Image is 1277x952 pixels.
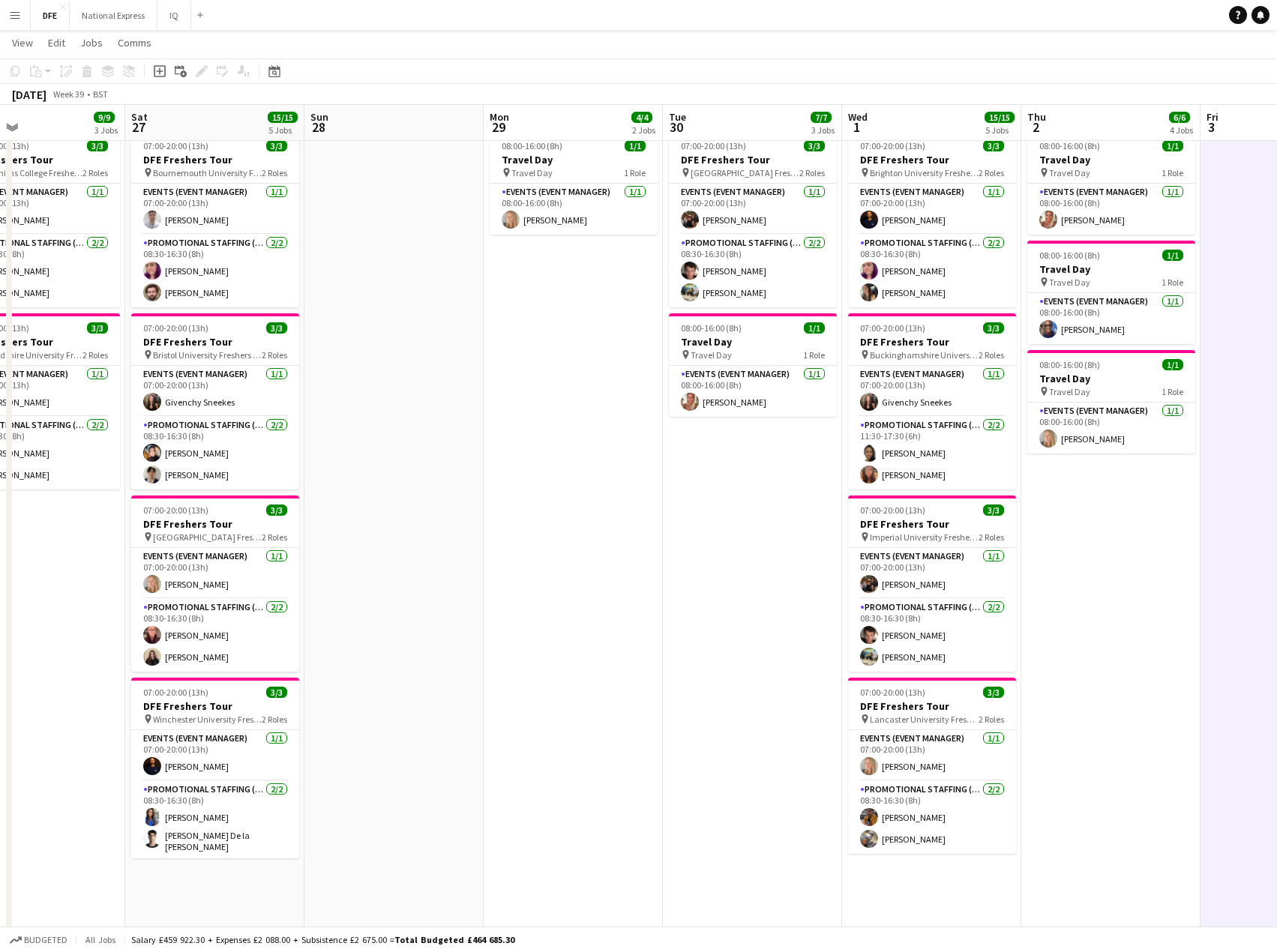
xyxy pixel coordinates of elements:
[12,87,46,102] div: [DATE]
[118,36,151,49] span: Comms
[48,36,65,49] span: Edit
[49,88,87,100] span: Week 39
[31,1,70,30] button: DFE
[6,33,39,52] a: View
[131,934,514,945] div: Salary £459 922.30 + Expenses £2 088.00 + Subsistence £2 675.00 =
[80,36,103,49] span: Jobs
[82,934,118,945] span: All jobs
[24,935,67,945] span: Budgeted
[12,36,33,49] span: View
[7,932,70,948] button: Budgeted
[157,1,191,30] button: IQ
[74,33,109,52] a: Jobs
[70,1,157,30] button: National Express
[93,88,108,100] div: BST
[42,33,71,52] a: Edit
[112,33,157,52] a: Comms
[394,934,514,945] span: Total Budgeted £464 685.30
